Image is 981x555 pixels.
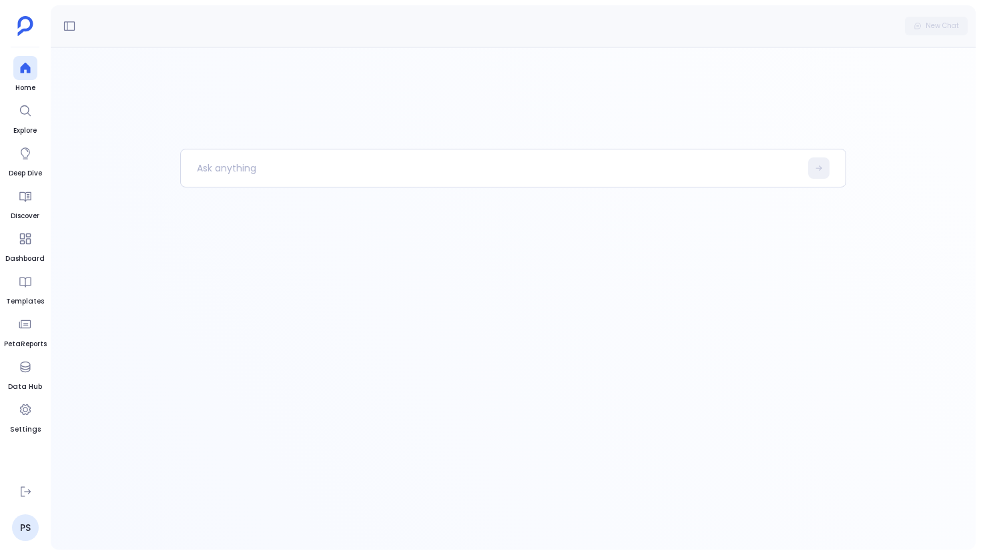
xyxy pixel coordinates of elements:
[10,398,41,435] a: Settings
[6,296,44,307] span: Templates
[9,168,42,179] span: Deep Dive
[17,16,33,36] img: petavue logo
[9,141,42,179] a: Deep Dive
[13,125,37,136] span: Explore
[5,227,45,264] a: Dashboard
[5,253,45,264] span: Dashboard
[12,514,39,541] a: PS
[4,339,47,350] span: PetaReports
[11,184,39,221] a: Discover
[10,424,41,435] span: Settings
[8,382,42,392] span: Data Hub
[6,269,44,307] a: Templates
[4,312,47,350] a: PetaReports
[11,211,39,221] span: Discover
[8,355,42,392] a: Data Hub
[13,56,37,93] a: Home
[13,83,37,93] span: Home
[13,99,37,136] a: Explore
